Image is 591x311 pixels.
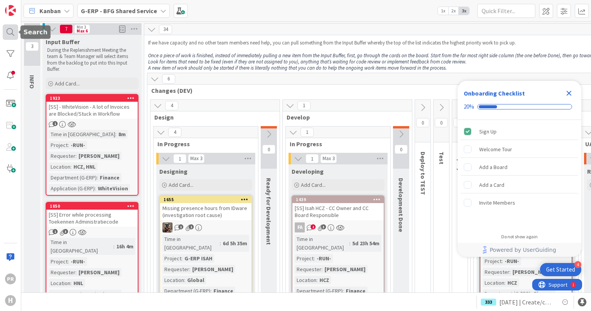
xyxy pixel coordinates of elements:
[75,152,77,160] span: :
[343,287,344,295] span: :
[483,289,531,298] div: Department (G-ERP)
[301,181,326,188] span: Add Card...
[50,203,138,209] div: 1850
[98,290,121,298] div: Finance
[160,196,251,203] div: 1655
[28,75,36,89] span: INFO
[464,103,575,110] div: Checklist progress: 20%
[63,229,68,234] span: 3
[323,157,335,161] div: Max 3
[81,7,157,15] b: G-ERP - BFG Shared Service
[220,239,221,248] span: :
[499,297,554,307] span: [DATE] | Create/collate overview of Facility applications
[168,128,181,137] span: 4
[461,243,577,257] a: Powered by UserGuiding
[181,254,183,263] span: :
[154,113,270,121] span: Design
[311,224,316,229] span: 2
[55,80,80,87] span: Add Card...
[416,118,429,127] span: 0
[77,29,88,33] div: Max 6
[321,224,326,229] span: 3
[453,118,466,127] span: 0
[574,261,581,268] div: 4
[162,74,175,84] span: 6
[295,276,316,284] div: Location
[159,25,172,34] span: 34
[189,265,190,273] span: :
[461,123,578,140] div: Sign Up is complete.
[60,24,73,34] span: 7
[46,210,138,227] div: [SS] Error while processing Toekennen Administratiecode
[321,265,323,273] span: :
[290,140,381,148] span: In Progress
[162,235,220,252] div: Time in [GEOGRAPHIC_DATA]
[458,243,581,257] div: Footer
[49,268,75,277] div: Requester
[72,279,85,287] div: HNL
[97,173,98,182] span: :
[490,245,556,255] span: Powered by UserGuiding
[318,276,331,284] div: HCZ
[483,268,509,276] div: Requester
[479,127,497,136] div: Sign Up
[69,257,87,266] div: -RUN-
[69,141,87,149] div: -RUN-
[315,254,333,263] div: -RUN-
[26,42,39,51] span: 3
[162,265,189,273] div: Requester
[77,152,121,160] div: [PERSON_NAME]
[292,203,384,220] div: [SS] Isah HCZ - CC Owner and CC Board Responsible
[464,103,474,110] div: 20%
[509,268,511,276] span: :
[49,130,115,138] div: Time in [GEOGRAPHIC_DATA]
[113,242,114,251] span: :
[501,234,538,240] div: Do not show again
[292,195,384,309] a: 1439[SS] Isah HCZ - CC Owner and CC Board ResponsibleFATime in [GEOGRAPHIC_DATA]:5d 23h 54mProjec...
[461,176,578,193] div: Add a Card is incomplete.
[458,81,581,257] div: Checklist Container
[50,96,138,101] div: 1923
[97,290,98,298] span: :
[323,265,367,273] div: [PERSON_NAME]
[95,184,96,193] span: :
[397,178,405,232] span: Development Done
[295,235,349,252] div: Time in [GEOGRAPHIC_DATA]
[164,197,251,202] div: 1655
[70,162,72,171] span: :
[448,7,459,15] span: 2x
[68,141,69,149] span: :
[461,194,578,211] div: Invite Members is incomplete.
[98,173,121,182] div: Finance
[262,145,275,154] span: 0
[395,145,408,154] span: 0
[479,162,507,172] div: Add a Board
[165,101,178,110] span: 4
[148,65,447,71] em: A new item of work should only be started if there is literally nothing that you can do to help t...
[162,287,210,295] div: Department (G-ERP)
[456,152,464,191] span: Deploy to ACC
[479,145,512,154] div: Welcome Tour
[221,239,249,248] div: 6d 5h 35m
[53,121,58,126] span: 1
[46,94,138,196] a: 1923[SS] - WhiteVision - A lot of Invoices are Blocked/Stuck in WorkflowTime in [GEOGRAPHIC_DATA]...
[68,257,69,266] span: :
[46,95,138,119] div: 1923[SS] - WhiteVision - A lot of Invoices are Blocked/Stuck in Workflow
[5,5,16,16] img: Visit kanbanzone.com
[70,279,72,287] span: :
[295,287,343,295] div: Department (G-ERP)
[115,130,116,138] span: :
[483,257,502,265] div: Project
[296,197,384,202] div: 1439
[40,3,42,9] div: 1
[49,184,95,193] div: Application (G-ERP)
[292,196,384,220] div: 1439[SS] Isah HCZ - CC Owner and CC Board Responsible
[506,279,519,287] div: HCZ
[46,203,138,210] div: 1850
[477,4,535,18] input: Quick Filter...
[162,276,184,284] div: Location
[157,140,248,148] span: In Progress
[116,130,128,138] div: 8m
[210,287,212,295] span: :
[96,184,130,193] div: WhiteVision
